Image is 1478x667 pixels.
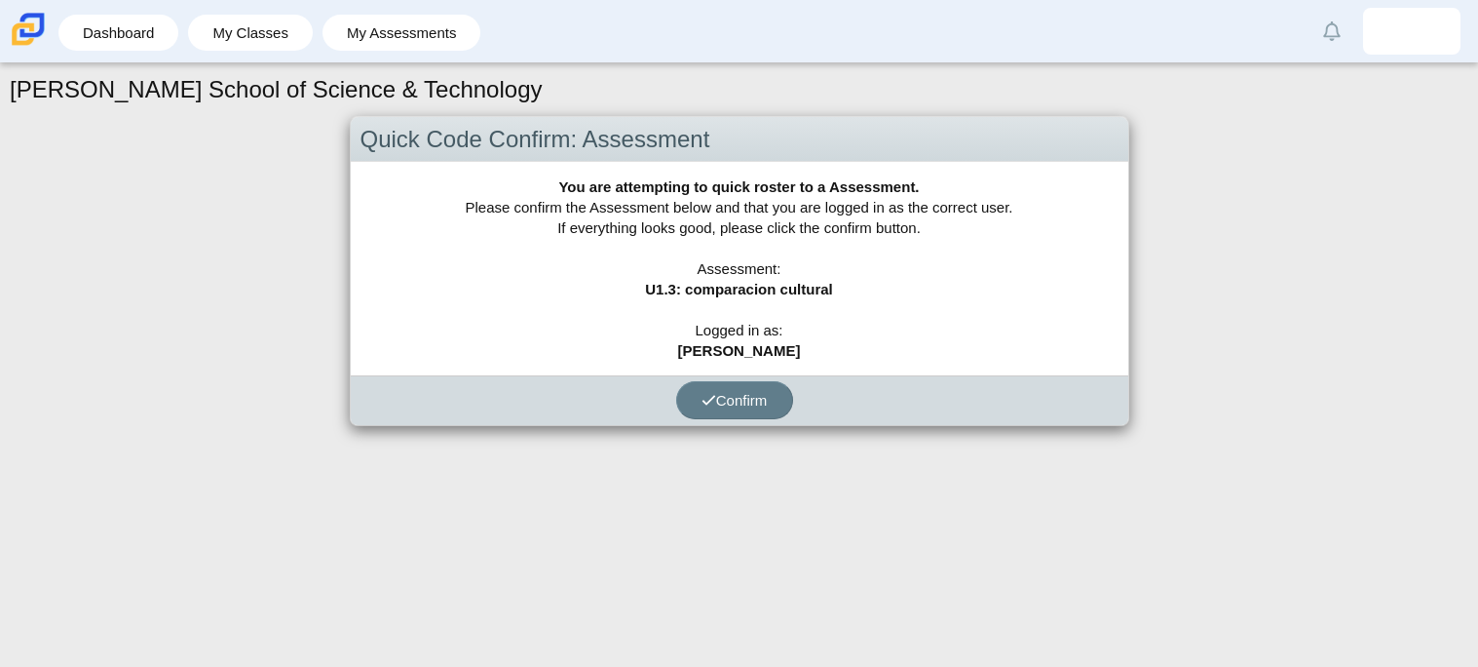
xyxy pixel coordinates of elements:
a: My Assessments [332,15,472,51]
b: You are attempting to quick roster to a Assessment. [558,178,919,195]
a: Carmen School of Science & Technology [8,36,49,53]
span: Confirm [701,392,768,409]
a: yesenia.rangel.kdJJzA [1363,8,1460,55]
a: Dashboard [68,15,169,51]
h1: [PERSON_NAME] School of Science & Technology [10,73,543,106]
img: yesenia.rangel.kdJJzA [1396,16,1427,47]
div: Quick Code Confirm: Assessment [351,117,1128,163]
div: Please confirm the Assessment below and that you are logged in as the correct user. If everything... [351,162,1128,375]
a: My Classes [198,15,303,51]
button: Confirm [676,381,793,419]
a: Alerts [1310,10,1353,53]
b: U1.3: comparacion cultural [645,281,833,297]
b: [PERSON_NAME] [678,342,801,359]
img: Carmen School of Science & Technology [8,9,49,50]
